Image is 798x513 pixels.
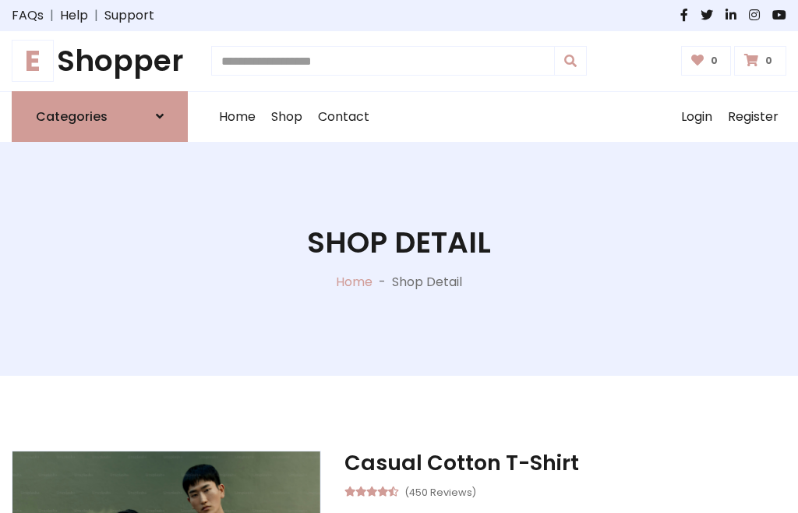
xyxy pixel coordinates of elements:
[392,273,462,292] p: Shop Detail
[88,6,104,25] span: |
[12,91,188,142] a: Categories
[720,92,786,142] a: Register
[761,54,776,68] span: 0
[12,40,54,82] span: E
[36,109,108,124] h6: Categories
[12,44,188,79] a: EShopper
[734,46,786,76] a: 0
[44,6,60,25] span: |
[336,273,373,291] a: Home
[211,92,263,142] a: Home
[373,273,392,292] p: -
[263,92,310,142] a: Shop
[404,482,476,501] small: (450 Reviews)
[681,46,732,76] a: 0
[104,6,154,25] a: Support
[12,44,188,79] h1: Shopper
[673,92,720,142] a: Login
[60,6,88,25] a: Help
[310,92,377,142] a: Contact
[344,451,786,476] h3: Casual Cotton T-Shirt
[307,225,491,260] h1: Shop Detail
[707,54,722,68] span: 0
[12,6,44,25] a: FAQs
